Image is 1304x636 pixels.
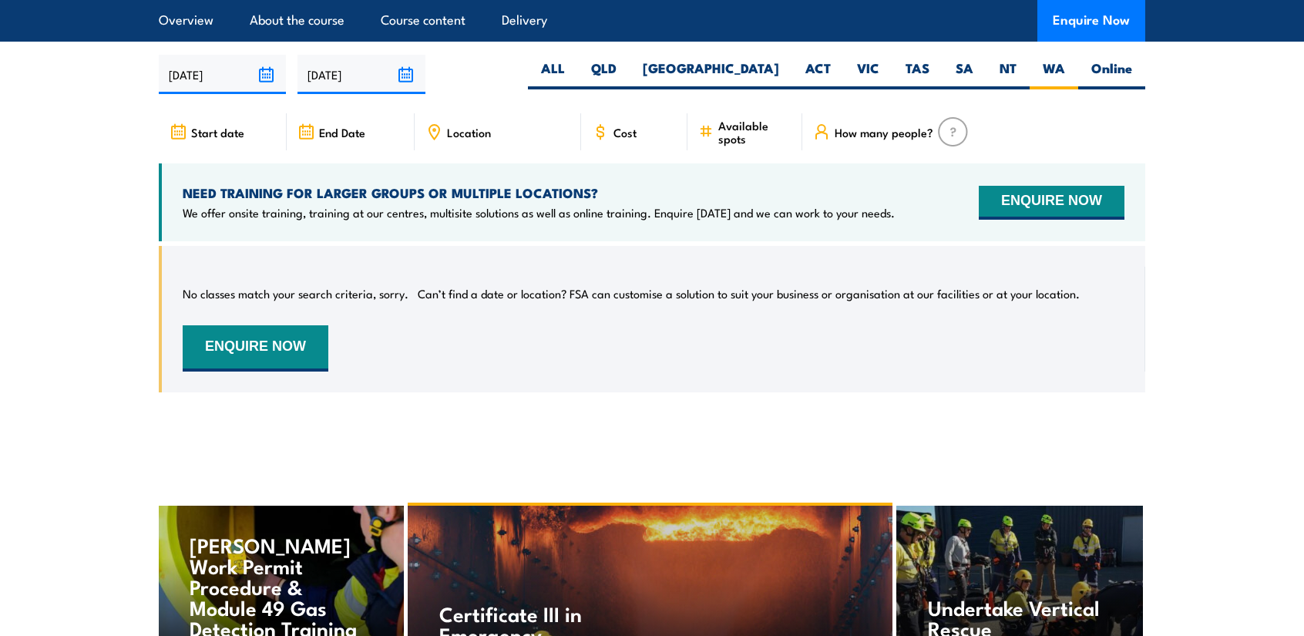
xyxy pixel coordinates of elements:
[183,184,895,201] h4: NEED TRAINING FOR LARGER GROUPS OR MULTIPLE LOCATIONS?
[191,126,244,139] span: Start date
[835,126,933,139] span: How many people?
[613,126,637,139] span: Cost
[892,59,943,89] label: TAS
[297,55,425,94] input: To date
[792,59,844,89] label: ACT
[183,286,408,301] p: No classes match your search criteria, sorry.
[578,59,630,89] label: QLD
[319,126,365,139] span: End Date
[1078,59,1145,89] label: Online
[718,119,791,145] span: Available spots
[630,59,792,89] label: [GEOGRAPHIC_DATA]
[159,55,286,94] input: From date
[418,286,1080,301] p: Can’t find a date or location? FSA can customise a solution to suit your business or organisation...
[844,59,892,89] label: VIC
[1030,59,1078,89] label: WA
[986,59,1030,89] label: NT
[183,205,895,220] p: We offer onsite training, training at our centres, multisite solutions as well as online training...
[979,186,1124,220] button: ENQUIRE NOW
[528,59,578,89] label: ALL
[183,325,328,372] button: ENQUIRE NOW
[447,126,491,139] span: Location
[943,59,986,89] label: SA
